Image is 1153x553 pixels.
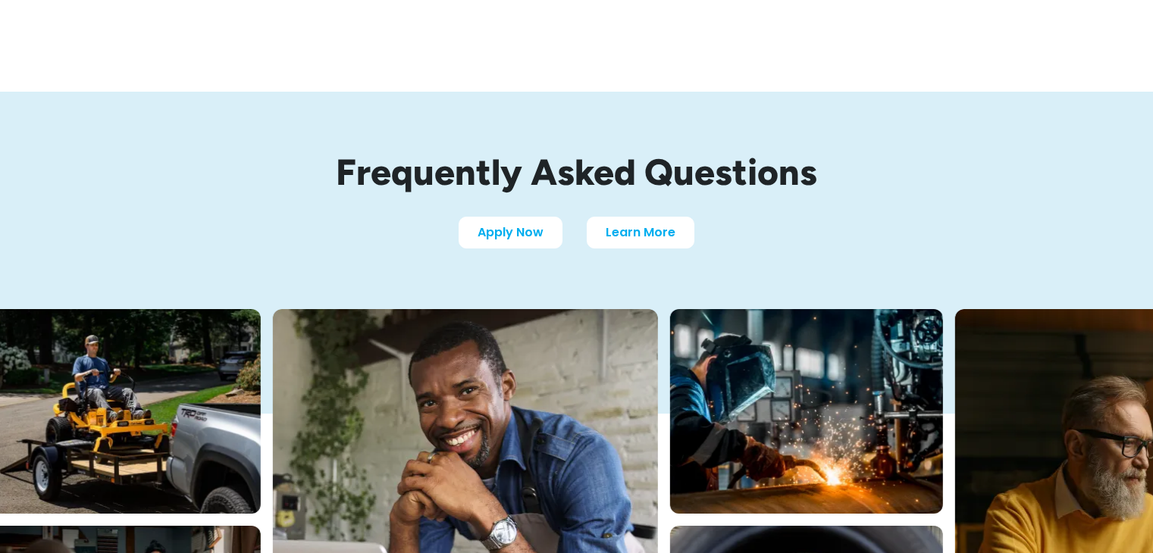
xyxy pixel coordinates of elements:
[670,309,943,514] img: A welder in a large mask working on a large pipe
[459,217,562,248] a: Apply Now
[221,152,933,192] h1: Frequently Asked Questions
[587,217,694,248] a: Learn More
